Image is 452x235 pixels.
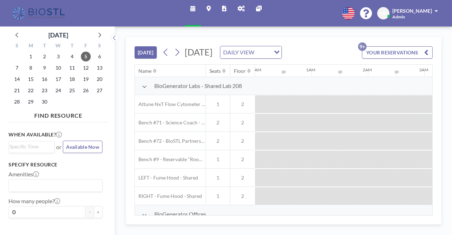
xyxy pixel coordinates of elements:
[95,86,105,95] span: Saturday, September 27, 2025
[154,82,242,89] span: BioGenerator Labs - Shared Lab 208
[362,46,433,59] button: YOUR RESERVATIONS9+
[40,74,49,84] span: Tuesday, September 16, 2025
[230,156,255,163] span: 2
[11,6,67,20] img: organization-logo
[81,52,91,61] span: Friday, September 5, 2025
[209,68,221,74] div: Seats
[220,46,281,58] div: Search for option
[392,8,432,14] span: [PERSON_NAME]
[392,14,405,19] span: Admin
[53,74,63,84] span: Wednesday, September 17, 2025
[95,74,105,84] span: Saturday, September 20, 2025
[135,193,202,199] span: RIGHT - Fume Hood - Shared
[8,171,39,178] label: Amenities
[8,198,60,205] label: How many people?
[230,138,255,144] span: 2
[65,42,79,51] div: T
[56,143,61,151] span: or
[81,63,91,73] span: Friday, September 12, 2025
[67,52,77,61] span: Thursday, September 4, 2025
[135,101,206,107] span: Attune NxT Flow Cytometer - Bench #25
[24,42,38,51] div: M
[138,68,151,74] div: Name
[67,86,77,95] span: Thursday, September 25, 2025
[256,48,270,57] input: Search for option
[363,67,372,72] div: 2AM
[222,48,256,57] span: DAILY VIEW
[281,70,286,74] div: 30
[394,70,399,74] div: 30
[135,46,157,59] button: [DATE]
[26,52,36,61] span: Monday, September 1, 2025
[63,141,102,153] button: Available Now
[95,52,105,61] span: Saturday, September 6, 2025
[379,10,388,17] span: MH
[206,138,230,144] span: 2
[53,86,63,95] span: Wednesday, September 24, 2025
[12,74,22,84] span: Sunday, September 14, 2025
[93,42,106,51] div: S
[358,42,367,51] p: 9+
[66,144,99,150] span: Available Now
[95,63,105,73] span: Saturday, September 13, 2025
[81,86,91,95] span: Friday, September 26, 2025
[40,86,49,95] span: Tuesday, September 23, 2025
[135,119,206,126] span: Bench #71 - Science Coach - BioSTL Bench
[206,101,230,107] span: 1
[185,47,213,57] span: [DATE]
[85,206,94,218] button: -
[26,74,36,84] span: Monday, September 15, 2025
[135,175,198,181] span: LEFT - Fume Hood - Shared
[306,67,315,72] div: 1AM
[9,141,54,152] div: Search for option
[8,161,102,168] h3: Specify resource
[9,180,102,192] div: Search for option
[94,206,102,218] button: +
[234,68,246,74] div: Floor
[230,119,255,126] span: 2
[67,63,77,73] span: Thursday, September 11, 2025
[40,63,49,73] span: Tuesday, September 9, 2025
[53,52,63,61] span: Wednesday, September 3, 2025
[154,211,206,218] span: BioGenerator Offices
[338,70,342,74] div: 30
[40,52,49,61] span: Tuesday, September 2, 2025
[250,67,261,72] div: 12AM
[67,74,77,84] span: Thursday, September 18, 2025
[135,156,206,163] span: Bench #9 - Reservable "RoomZilla" Bench
[53,63,63,73] span: Wednesday, September 10, 2025
[48,30,68,40] div: [DATE]
[206,156,230,163] span: 1
[230,175,255,181] span: 2
[10,42,24,51] div: S
[10,181,98,190] input: Search for option
[79,42,93,51] div: F
[81,74,91,84] span: Friday, September 19, 2025
[10,143,50,151] input: Search for option
[12,63,22,73] span: Sunday, September 7, 2025
[26,97,36,107] span: Monday, September 29, 2025
[206,193,230,199] span: 1
[12,86,22,95] span: Sunday, September 21, 2025
[135,138,206,144] span: Bench #72 - BioSTL Partnerships & Apprenticeships Bench
[38,42,52,51] div: T
[12,97,22,107] span: Sunday, September 28, 2025
[230,193,255,199] span: 2
[206,175,230,181] span: 1
[40,97,49,107] span: Tuesday, September 30, 2025
[230,101,255,107] span: 2
[26,86,36,95] span: Monday, September 22, 2025
[26,63,36,73] span: Monday, September 8, 2025
[8,109,108,119] h4: FIND RESOURCE
[206,119,230,126] span: 2
[52,42,65,51] div: W
[419,67,428,72] div: 3AM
